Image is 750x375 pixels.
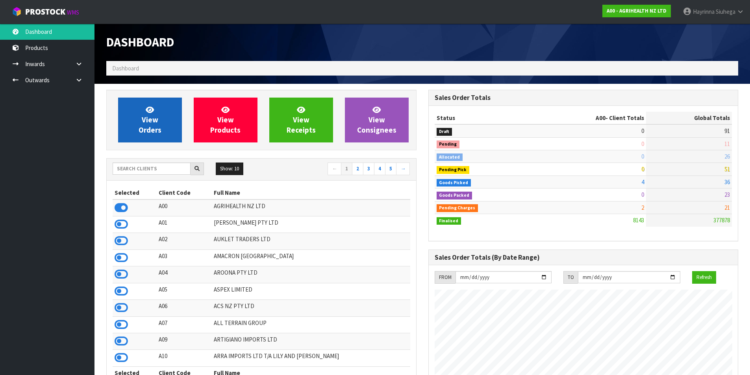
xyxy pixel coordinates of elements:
div: FROM [435,271,456,284]
span: Draft [437,128,452,136]
th: Client Code [157,187,212,199]
a: ViewProducts [194,98,257,142]
span: 91 [724,127,730,135]
span: View Orders [139,105,161,135]
h3: Sales Order Totals [435,94,732,102]
button: Refresh [692,271,716,284]
td: A01 [157,216,212,233]
img: cube-alt.png [12,7,22,17]
a: ViewReceipts [269,98,333,142]
span: ProStock [25,7,65,17]
td: A06 [157,300,212,316]
a: 4 [374,163,385,175]
td: ARRA IMPORTS LTD T/A LILY AND [PERSON_NAME] [212,350,410,366]
span: 36 [724,178,730,186]
button: Show: 10 [216,163,243,175]
td: [PERSON_NAME] PTY LTD [212,216,410,233]
td: AUKLET TRADERS LTD [212,233,410,249]
small: WMS [67,9,79,16]
span: 2 [641,204,644,211]
span: Hayrinna [693,8,715,15]
td: AMACRON [GEOGRAPHIC_DATA] [212,249,410,266]
td: ARTIGIANO IMPORTS LTD [212,333,410,349]
a: A00 - AGRIHEALTH NZ LTD [602,5,671,17]
td: ACS NZ PTY LTD [212,300,410,316]
td: A05 [157,283,212,299]
span: 0 [641,191,644,198]
th: Full Name [212,187,410,199]
span: Pending Charges [437,204,478,212]
span: 51 [724,165,730,173]
th: Selected [113,187,157,199]
span: View Consignees [357,105,396,135]
a: ViewConsignees [345,98,409,142]
a: ViewOrders [118,98,182,142]
span: Dashboard [106,34,174,50]
span: 4 [641,178,644,186]
td: A00 [157,200,212,216]
span: View Receipts [287,105,316,135]
span: Allocated [437,153,463,161]
span: 8143 [633,216,644,224]
span: Goods Packed [437,192,472,200]
span: 0 [641,140,644,148]
span: 377878 [713,216,730,224]
a: → [396,163,410,175]
a: 5 [385,163,396,175]
span: 0 [641,165,644,173]
td: A07 [157,316,212,333]
span: Siuhega [716,8,735,15]
td: A09 [157,333,212,349]
a: ← [328,163,341,175]
span: 0 [641,153,644,160]
a: 3 [363,163,374,175]
td: ALL TERRAIN GROUP [212,316,410,333]
td: AROONA PTY LTD [212,266,410,283]
span: 26 [724,153,730,160]
span: 23 [724,191,730,198]
th: Status [435,112,533,124]
div: TO [563,271,578,284]
input: Search clients [113,163,191,175]
td: AGRIHEALTH NZ LTD [212,200,410,216]
span: View Products [210,105,241,135]
th: Global Totals [646,112,732,124]
td: A04 [157,266,212,283]
span: Finalised [437,217,461,225]
span: Pending Pick [437,166,470,174]
h3: Sales Order Totals (By Date Range) [435,254,732,261]
span: 0 [641,127,644,135]
td: A02 [157,233,212,249]
td: ASPEX LIMITED [212,283,410,299]
span: 21 [724,204,730,211]
nav: Page navigation [267,163,410,176]
th: - Client Totals [533,112,646,124]
span: Goods Picked [437,179,471,187]
span: Pending [437,140,460,148]
span: 11 [724,140,730,148]
td: A10 [157,350,212,366]
a: 1 [341,163,352,175]
strong: A00 - AGRIHEALTH NZ LTD [607,7,667,14]
span: A00 [596,114,606,122]
a: 2 [352,163,363,175]
span: Dashboard [112,65,139,72]
td: A03 [157,249,212,266]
